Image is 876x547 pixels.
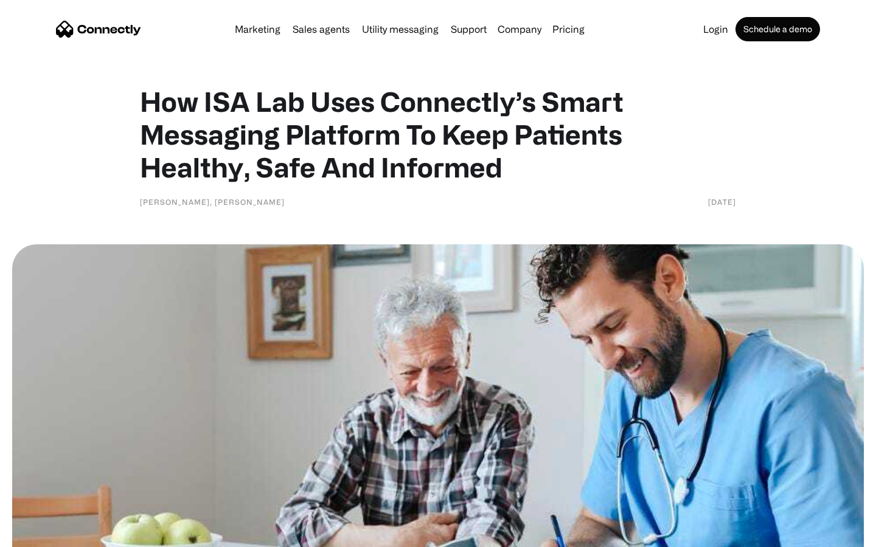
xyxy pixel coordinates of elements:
[140,85,736,184] h1: How ISA Lab Uses Connectly’s Smart Messaging Platform To Keep Patients Healthy, Safe And Informed
[24,526,73,543] ul: Language list
[547,24,589,34] a: Pricing
[12,526,73,543] aside: Language selected: English
[698,24,733,34] a: Login
[498,21,541,38] div: Company
[288,24,355,34] a: Sales agents
[735,17,820,41] a: Schedule a demo
[708,196,736,208] div: [DATE]
[230,24,285,34] a: Marketing
[357,24,443,34] a: Utility messaging
[140,196,285,208] div: [PERSON_NAME], [PERSON_NAME]
[446,24,492,34] a: Support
